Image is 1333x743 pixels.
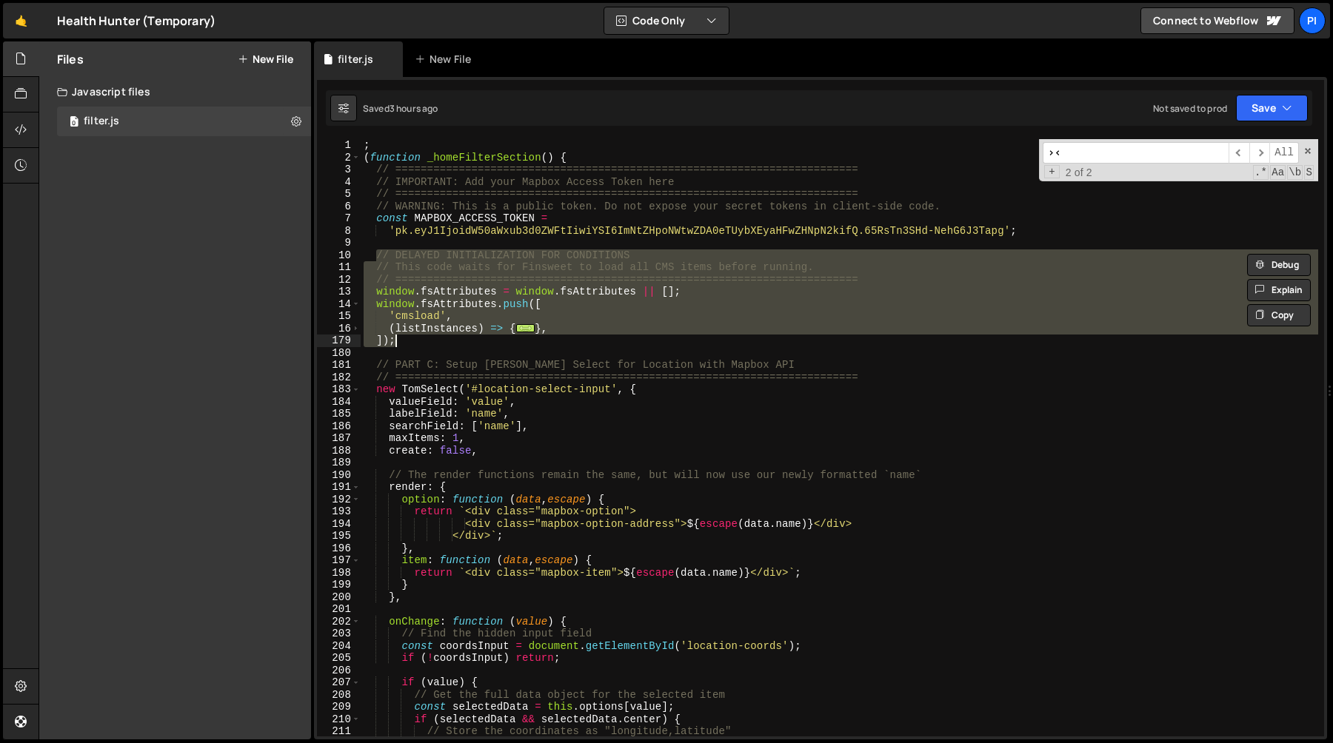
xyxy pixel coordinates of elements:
button: Copy [1247,304,1311,326]
div: New File [415,52,477,67]
div: 183 [317,383,361,396]
span: Whole Word Search [1287,165,1303,180]
div: 16 [317,323,361,335]
div: 1 [317,139,361,152]
div: 3 hours ago [390,102,438,115]
button: Debug [1247,254,1311,276]
div: 190 [317,469,361,482]
div: 207 [317,676,361,689]
div: filter.js [84,115,119,128]
div: 9 [317,237,361,249]
div: 3 [317,164,361,176]
div: 185 [317,408,361,420]
div: 200 [317,591,361,604]
div: 187 [317,432,361,445]
div: filter.js [338,52,373,67]
span: Toggle Replace mode [1044,165,1060,179]
div: 203 [317,628,361,640]
div: 14 [317,298,361,311]
div: Javascript files [39,77,311,107]
span: Search In Selection [1304,165,1314,180]
div: 204 [317,640,361,653]
div: 210 [317,713,361,726]
div: 182 [317,371,361,384]
div: 10 [317,249,361,262]
h2: Files [57,51,84,67]
span: 2 of 2 [1060,167,1098,179]
span: 0 [70,117,78,129]
div: 179 [317,334,361,347]
div: 197 [317,554,361,567]
div: 186 [317,420,361,433]
button: New File [238,53,293,65]
div: 205 [317,652,361,665]
div: 201 [317,603,361,616]
button: Save [1236,95,1308,121]
div: 194 [317,518,361,531]
span: ​ [1229,142,1249,164]
div: 188 [317,445,361,457]
div: 5 [317,188,361,201]
div: 16494/44708.js [57,107,311,136]
span: CaseSensitive Search [1270,165,1286,180]
div: 193 [317,505,361,518]
div: 13 [317,286,361,298]
div: 199 [317,579,361,591]
div: 198 [317,567,361,579]
div: 206 [317,665,361,677]
div: 4 [317,176,361,189]
div: 184 [317,396,361,409]
div: 196 [317,542,361,555]
div: 6 [317,201,361,213]
button: Code Only [604,7,729,34]
span: RegExp Search [1253,165,1269,180]
span: ​ [1249,142,1270,164]
div: 191 [317,481,361,494]
button: Explain [1247,279,1311,301]
input: Search for [1043,142,1229,164]
div: 7 [317,212,361,225]
a: Connect to Webflow [1140,7,1294,34]
div: 12 [317,274,361,286]
span: ... [516,323,535,332]
div: 209 [317,701,361,713]
div: 202 [317,616,361,628]
div: 11 [317,261,361,274]
div: 189 [317,457,361,469]
span: Alt-Enter [1269,142,1299,164]
div: 2 [317,152,361,164]
div: 8 [317,225,361,238]
div: Saved [363,102,438,115]
div: 181 [317,359,361,371]
div: Health Hunter (Temporary) [57,12,216,30]
div: 208 [317,689,361,702]
a: Pi [1299,7,1326,34]
div: 211 [317,725,361,738]
a: 🤙 [3,3,39,38]
div: 192 [317,494,361,506]
div: 15 [317,310,361,323]
div: 180 [317,347,361,360]
div: 195 [317,530,361,542]
div: Not saved to prod [1153,102,1227,115]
